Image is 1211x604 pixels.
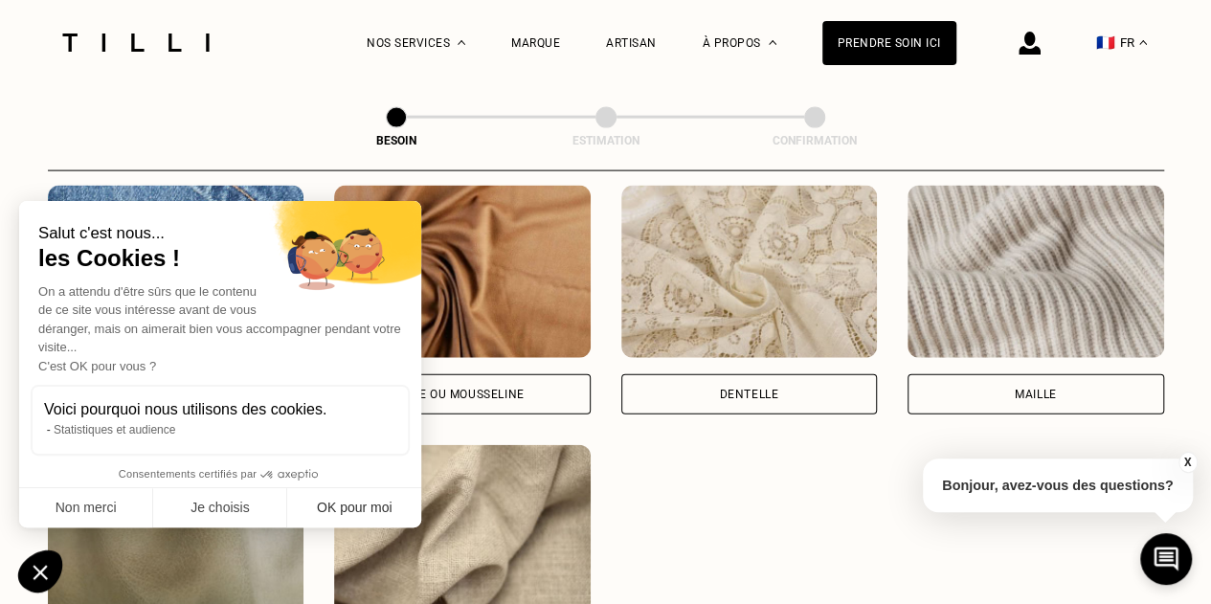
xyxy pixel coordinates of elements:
button: X [1177,452,1197,473]
a: Prendre soin ici [822,21,956,65]
div: Soie ou mousseline [400,389,525,400]
div: Besoin [301,134,492,147]
img: icône connexion [1019,32,1041,55]
div: Confirmation [719,134,910,147]
img: Logo du service de couturière Tilli [56,34,216,52]
img: Tilli retouche vos vêtements en Soie ou mousseline [334,186,591,358]
span: 🇫🇷 [1096,34,1115,52]
img: Menu déroulant [458,40,465,45]
div: Maille [1015,389,1057,400]
img: Tilli retouche vos vêtements en Maille [908,186,1164,358]
div: Estimation [510,134,702,147]
p: Bonjour, avez-vous des questions? [923,459,1193,512]
img: Menu déroulant à propos [769,40,776,45]
a: Artisan [606,36,657,50]
img: Tilli retouche vos vêtements en Dentelle [621,186,878,358]
div: Dentelle [719,389,778,400]
img: menu déroulant [1139,40,1147,45]
img: Tilli retouche vos vêtements en Jeans [48,186,304,358]
a: Marque [511,36,560,50]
